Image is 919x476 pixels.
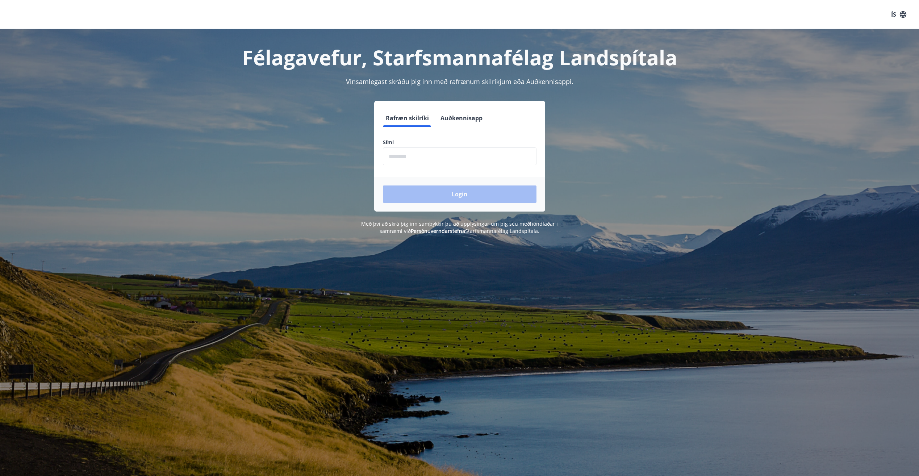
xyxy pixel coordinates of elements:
button: Rafræn skilríki [383,109,432,127]
h1: Félagavefur, Starfsmannafélag Landspítala [208,43,712,71]
a: Persónuverndarstefna [411,227,465,234]
button: Auðkennisapp [438,109,485,127]
span: Vinsamlegast skráðu þig inn með rafrænum skilríkjum eða Auðkennisappi. [346,77,573,86]
label: Sími [383,139,536,146]
span: Með því að skrá þig inn samþykkir þú að upplýsingar um þig séu meðhöndlaðar í samræmi við Starfsm... [361,220,558,234]
button: ÍS [887,8,910,21]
